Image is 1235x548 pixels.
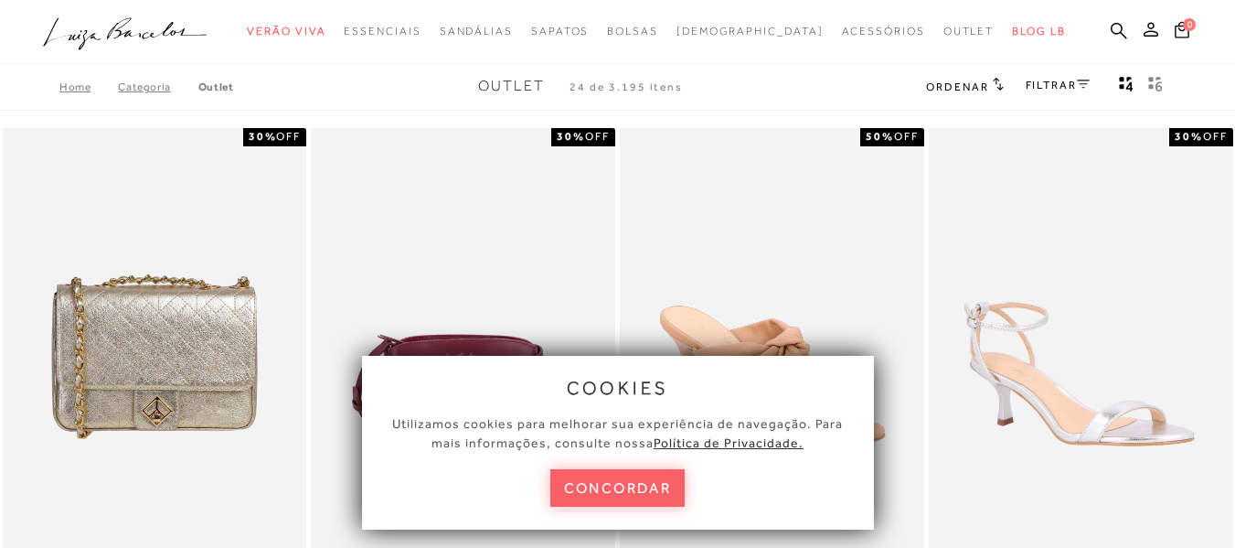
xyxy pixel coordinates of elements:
[926,81,988,93] span: Ordenar
[1012,25,1065,38] span: BLOG LB
[478,78,545,94] span: Outlet
[392,416,843,450] span: Utilizamos cookies para melhorar sua experiência de navegação. Para mais informações, consulte nossa
[607,15,658,48] a: noSubCategoriesText
[607,25,658,38] span: Bolsas
[943,25,995,38] span: Outlet
[676,25,824,38] span: [DEMOGRAPHIC_DATA]
[531,15,589,48] a: noSubCategoriesText
[1203,130,1228,143] span: OFF
[1012,15,1065,48] a: BLOG LB
[676,15,824,48] a: noSubCategoriesText
[118,81,197,93] a: Categoria
[557,130,585,143] strong: 30%
[585,130,610,143] span: OFF
[1143,75,1168,99] button: gridText6Desc
[550,469,686,507] button: concordar
[570,81,683,93] span: 24 de 3.195 itens
[344,15,421,48] a: noSubCategoriesText
[1183,18,1196,31] span: 0
[440,25,513,38] span: Sandálias
[198,81,234,93] a: Outlet
[344,25,421,38] span: Essenciais
[654,435,804,450] a: Política de Privacidade.
[842,25,925,38] span: Acessórios
[247,15,325,48] a: noSubCategoriesText
[894,130,919,143] span: OFF
[1113,75,1139,99] button: Mostrar 4 produtos por linha
[1175,130,1203,143] strong: 30%
[247,25,325,38] span: Verão Viva
[866,130,894,143] strong: 50%
[1169,20,1195,45] button: 0
[1026,79,1090,91] a: FILTRAR
[276,130,301,143] span: OFF
[842,15,925,48] a: noSubCategoriesText
[440,15,513,48] a: noSubCategoriesText
[531,25,589,38] span: Sapatos
[59,81,118,93] a: Home
[567,378,669,398] span: cookies
[943,15,995,48] a: noSubCategoriesText
[249,130,277,143] strong: 30%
